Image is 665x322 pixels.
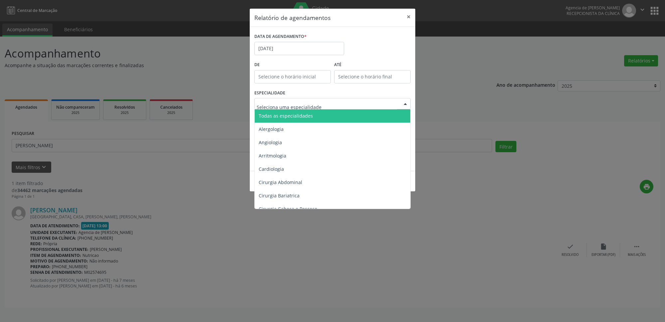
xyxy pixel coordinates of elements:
span: Cardiologia [259,166,284,172]
span: Cirurgia Cabeça e Pescoço [259,206,317,212]
button: Close [402,9,415,25]
h5: Relatório de agendamentos [254,13,331,22]
span: Todas as especialidades [259,113,313,119]
span: Angiologia [259,139,282,146]
span: Cirurgia Bariatrica [259,192,300,199]
input: Selecione o horário final [334,70,411,83]
span: Arritmologia [259,153,286,159]
label: ESPECIALIDADE [254,88,285,98]
input: Selecione uma data ou intervalo [254,42,344,55]
label: DATA DE AGENDAMENTO [254,32,307,42]
input: Seleciona uma especialidade [257,100,397,114]
label: De [254,60,331,70]
span: Cirurgia Abdominal [259,179,302,185]
span: Alergologia [259,126,284,132]
label: ATÉ [334,60,411,70]
input: Selecione o horário inicial [254,70,331,83]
